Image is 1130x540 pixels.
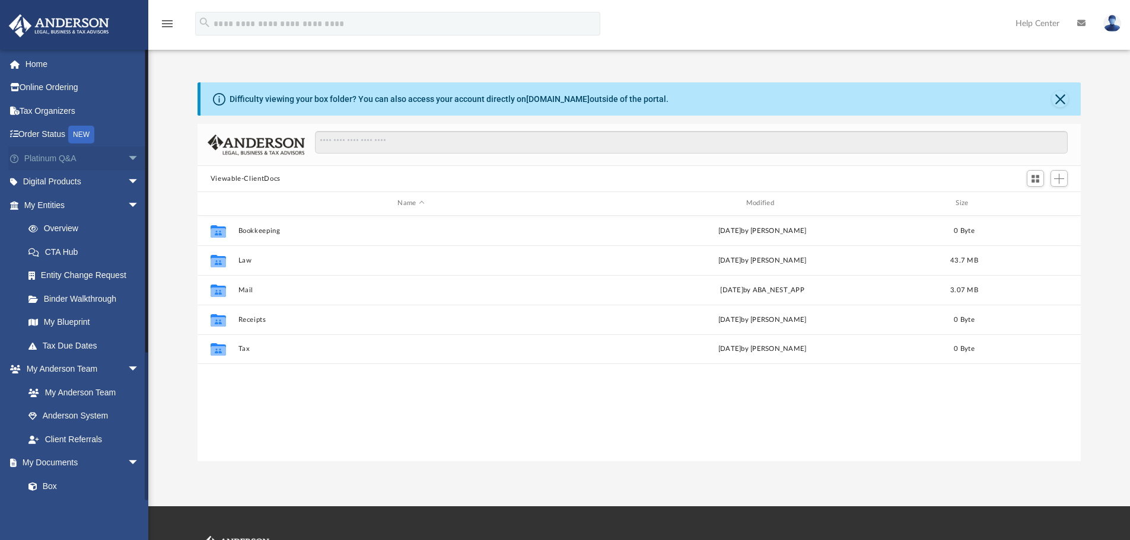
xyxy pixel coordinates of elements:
a: Online Ordering [8,76,157,100]
button: Receipts [238,316,584,324]
button: Switch to Grid View [1027,170,1045,187]
a: My Anderson Team [17,381,145,404]
a: Order StatusNEW [8,123,157,147]
span: 3.07 MB [950,286,978,293]
a: Tax Due Dates [17,334,157,357]
div: [DATE] by [PERSON_NAME] [589,314,935,325]
div: by ABA_NEST_APP [589,285,935,295]
a: My Entitiesarrow_drop_down [8,193,157,217]
a: Overview [17,217,157,241]
a: Tax Organizers [8,99,157,123]
div: grid [198,216,1081,461]
a: Anderson System [17,404,151,428]
a: Digital Productsarrow_drop_down [8,170,157,194]
div: Difficulty viewing your box folder? You can also access your account directly on outside of the p... [230,93,669,106]
input: Search files and folders [315,131,1068,154]
div: [DATE] by [PERSON_NAME] [589,225,935,236]
a: Meeting Minutes [17,498,151,522]
button: Add [1051,170,1068,187]
span: arrow_drop_down [128,357,151,382]
span: arrow_drop_down [128,193,151,218]
span: arrow_drop_down [128,170,151,194]
div: [DATE] by [PERSON_NAME] [589,344,935,354]
div: Modified [589,198,935,209]
div: [DATE] by [PERSON_NAME] [589,255,935,266]
button: Tax [238,345,584,353]
div: id [203,198,233,209]
a: Platinum Q&Aarrow_drop_down [8,146,157,170]
a: Binder Walkthrough [17,287,157,311]
img: Anderson Advisors Platinum Portal [5,14,113,37]
a: Home [8,52,157,76]
button: Law [238,257,584,264]
span: arrow_drop_down [128,146,151,171]
a: My Anderson Teamarrow_drop_down [8,357,151,381]
a: menu [160,23,174,31]
span: 43.7 MB [950,257,978,263]
button: Bookkeeping [238,227,584,235]
span: 0 Byte [954,316,975,322]
div: NEW [68,126,94,143]
button: Viewable-ClientDocs [211,174,281,184]
button: Close [1052,91,1068,107]
a: Entity Change Request [17,264,157,287]
div: Name [237,198,584,209]
a: Client Referrals [17,427,151,451]
a: My Documentsarrow_drop_down [8,451,151,475]
a: Box [17,474,145,498]
span: 0 Byte [954,346,975,352]
a: CTA Hub [17,240,157,264]
a: My Blueprint [17,311,151,334]
img: User Pic [1103,15,1121,32]
div: id [993,198,1076,209]
div: Size [940,198,988,209]
button: Mail [238,286,584,294]
i: search [198,16,211,29]
i: menu [160,17,174,31]
a: [DOMAIN_NAME] [526,94,590,104]
span: [DATE] [720,286,743,293]
span: 0 Byte [954,227,975,234]
span: arrow_drop_down [128,451,151,475]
